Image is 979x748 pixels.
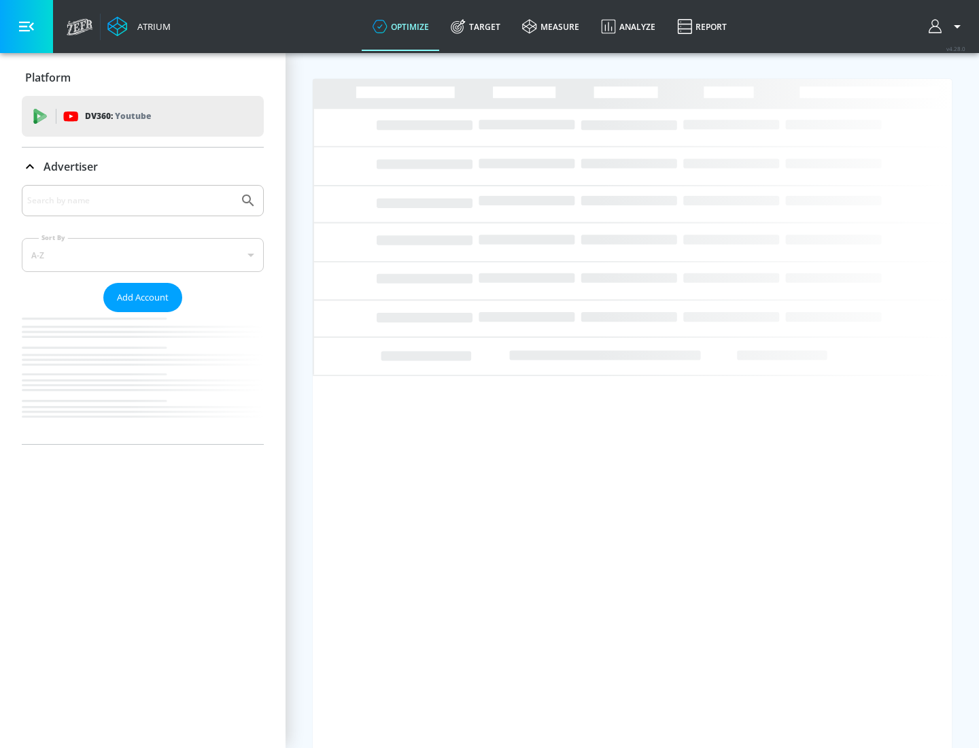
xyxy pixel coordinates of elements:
[22,148,264,186] div: Advertiser
[117,290,169,305] span: Add Account
[85,109,151,124] p: DV360:
[22,312,264,444] nav: list of Advertiser
[25,70,71,85] p: Platform
[22,58,264,97] div: Platform
[132,20,171,33] div: Atrium
[946,45,965,52] span: v 4.28.0
[22,185,264,444] div: Advertiser
[44,159,98,174] p: Advertiser
[115,109,151,123] p: Youtube
[362,2,440,51] a: optimize
[440,2,511,51] a: Target
[22,96,264,137] div: DV360: Youtube
[39,233,68,242] label: Sort By
[22,238,264,272] div: A-Z
[103,283,182,312] button: Add Account
[27,192,233,209] input: Search by name
[666,2,738,51] a: Report
[511,2,590,51] a: measure
[590,2,666,51] a: Analyze
[107,16,171,37] a: Atrium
